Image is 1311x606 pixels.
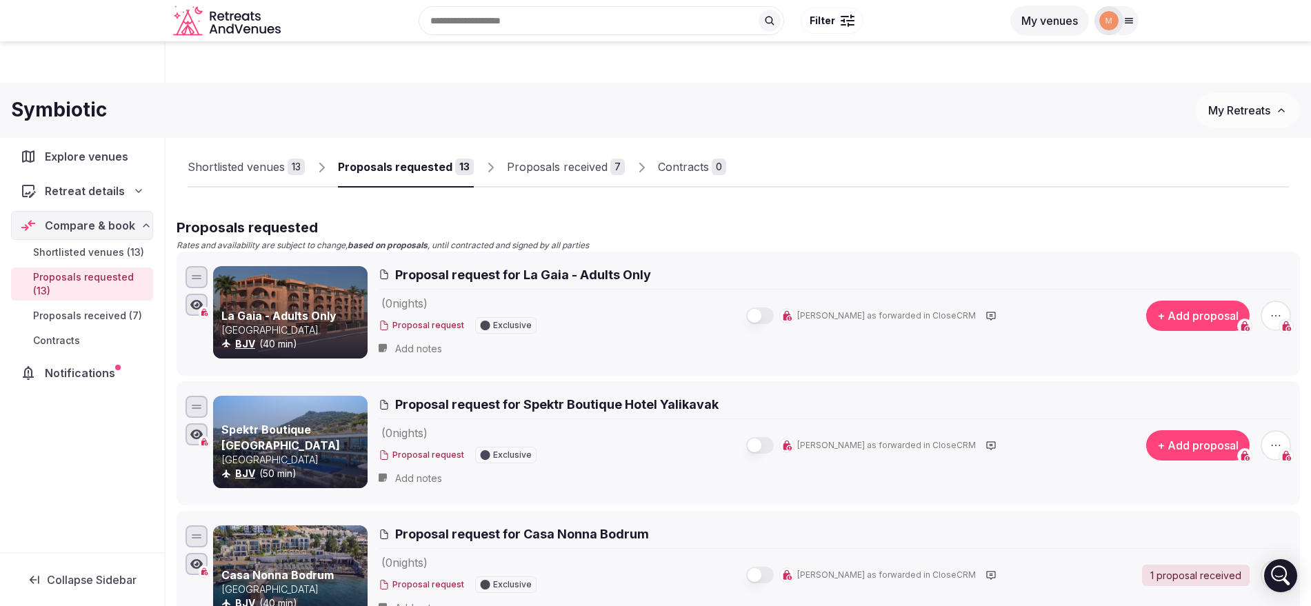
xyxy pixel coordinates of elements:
button: Proposal request [379,579,464,591]
a: Proposals received7 [507,148,625,188]
button: My venues [1010,6,1089,36]
button: Proposal request [379,320,464,332]
span: ( 0 night s ) [381,426,428,440]
p: [GEOGRAPHIC_DATA] [221,453,365,467]
a: Explore venues [11,142,153,171]
span: ( 0 night s ) [381,296,428,310]
a: Visit the homepage [173,6,283,37]
span: Filter [810,14,835,28]
a: Proposals received (7) [11,306,153,325]
a: 1 proposal received [1142,565,1250,587]
span: ( 0 night s ) [381,556,428,569]
a: Casa Nonna Bodrum [221,568,334,582]
span: Exclusive [493,580,532,589]
a: BJV [235,338,255,350]
a: My venues [1010,14,1089,28]
button: Collapse Sidebar [11,565,153,595]
span: Proposals requested (13) [33,270,148,298]
span: Shortlisted venues (13) [33,245,144,259]
p: [GEOGRAPHIC_DATA] [221,323,365,337]
span: Retreat details [45,183,125,199]
a: Proposals requested (13) [11,267,153,301]
div: (40 min) [221,337,365,351]
span: Collapse Sidebar [47,573,137,587]
p: Rates and availability are subject to change, , until contracted and signed by all parties [177,240,1300,252]
button: Proposal request [379,450,464,461]
a: Contracts [11,331,153,350]
p: [GEOGRAPHIC_DATA] [221,583,365,596]
a: Notifications [11,358,153,387]
h1: Symbiotic [11,97,107,123]
button: BJV [235,467,255,481]
span: Proposal request for Casa Nonna Bodrum [395,525,649,543]
span: Proposal request for La Gaia - Adults Only [395,266,651,283]
div: Proposals requested [338,159,452,175]
span: [PERSON_NAME] as forwarded in CloseCRM [797,569,976,581]
div: 13 [288,159,305,175]
div: (50 min) [221,467,365,481]
span: [PERSON_NAME] as forwarded in CloseCRM [797,310,976,322]
span: Exclusive [493,451,532,459]
span: Explore venues [45,148,134,165]
div: Contracts [658,159,709,175]
div: 7 [610,159,625,175]
a: Spektr Boutique [GEOGRAPHIC_DATA] [221,423,340,452]
div: Shortlisted venues [188,159,285,175]
a: Shortlisted venues13 [188,148,305,188]
div: Open Intercom Messenger [1264,559,1297,592]
div: 0 [712,159,726,175]
button: + Add proposal [1146,430,1250,461]
span: Exclusive [493,321,532,330]
div: 13 [455,159,474,175]
button: + Add proposal [1146,301,1250,331]
a: Shortlisted venues (13) [11,243,153,262]
a: BJV [235,467,255,479]
span: Notifications [45,365,121,381]
svg: Retreats and Venues company logo [173,6,283,37]
span: My Retreats [1208,103,1270,117]
strong: based on proposals [348,240,428,250]
span: Compare & book [45,217,135,234]
button: Filter [801,8,863,34]
a: La Gaia - Adults Only [221,309,337,323]
span: Contracts [33,334,80,347]
span: Add notes [395,472,442,485]
button: My Retreats [1195,93,1300,128]
div: Proposals received [507,159,608,175]
span: Proposals received (7) [33,309,142,323]
span: [PERSON_NAME] as forwarded in CloseCRM [797,440,976,452]
h2: Proposals requested [177,218,1300,237]
span: Proposal request for Spektr Boutique Hotel Yalikavak [395,396,719,413]
img: marina [1099,11,1119,30]
a: Contracts0 [658,148,726,188]
span: Add notes [395,342,442,356]
button: BJV [235,337,255,351]
a: Proposals requested13 [338,148,474,188]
